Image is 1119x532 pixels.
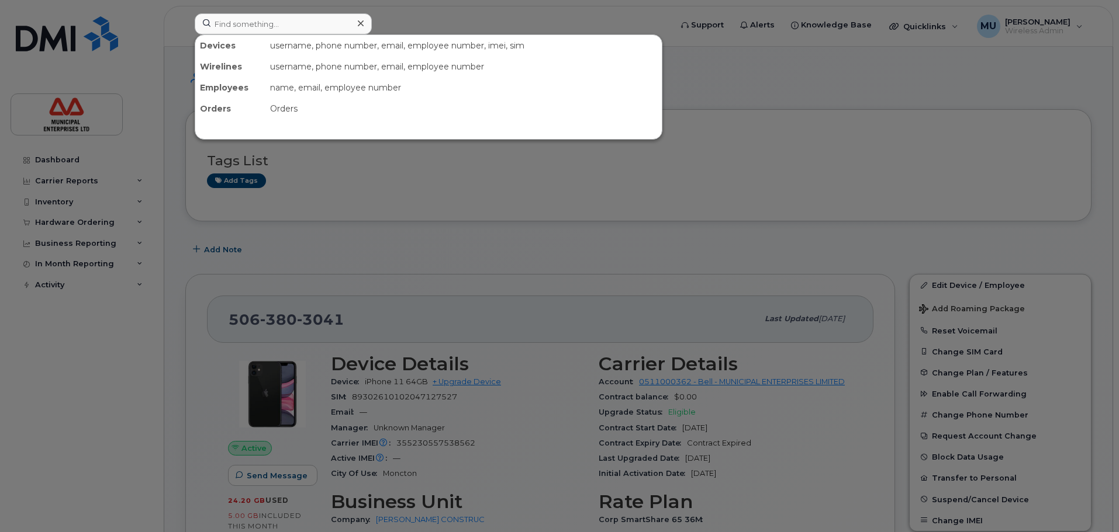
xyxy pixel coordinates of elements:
div: username, phone number, email, employee number, imei, sim [265,35,662,56]
div: Wirelines [195,56,265,77]
div: Orders [265,98,662,119]
div: username, phone number, email, employee number [265,56,662,77]
div: Devices [195,35,265,56]
div: Employees [195,77,265,98]
div: name, email, employee number [265,77,662,98]
div: Orders [195,98,265,119]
